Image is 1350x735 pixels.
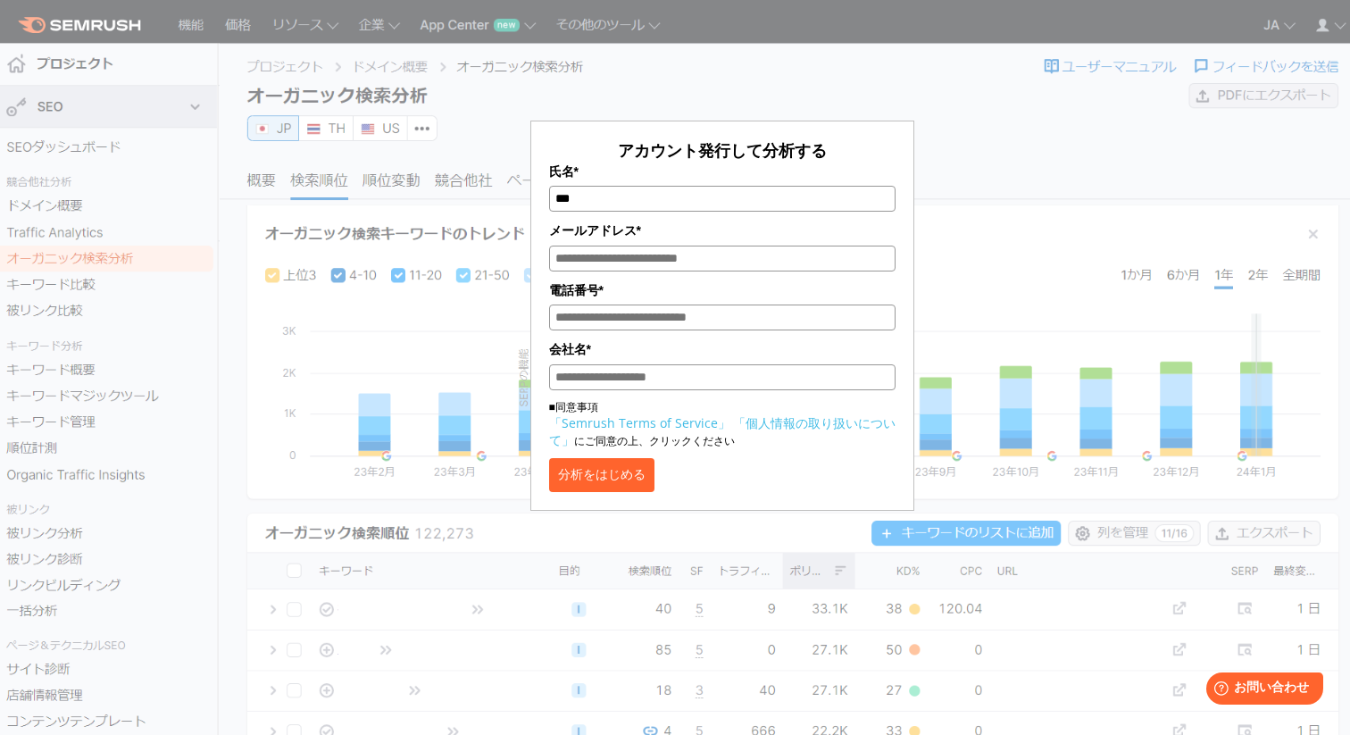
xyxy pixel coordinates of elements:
label: メールアドレス* [549,221,896,240]
span: アカウント発行して分析する [618,139,827,161]
p: ■同意事項 にご同意の上、クリックください [549,399,896,449]
a: 「個人情報の取り扱いについて」 [549,414,896,448]
a: 「Semrush Terms of Service」 [549,414,730,431]
iframe: Help widget launcher [1191,665,1330,715]
button: 分析をはじめる [549,458,654,492]
label: 電話番号* [549,280,896,300]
